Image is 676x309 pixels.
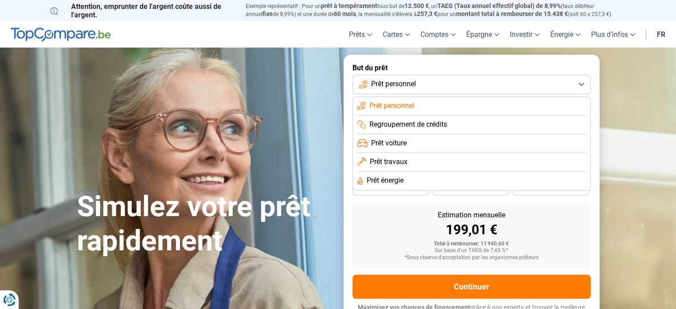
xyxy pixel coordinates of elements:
[461,21,504,48] a: Épargne
[344,21,377,48] a: Prêts
[352,75,591,94] button: Prêt personnel
[334,10,356,17] span: 60 mois
[352,64,591,72] label: But du prêt
[377,21,415,48] a: Cartes
[541,186,561,192] span: 24 mois
[360,223,584,237] div: 199,01 €
[370,157,408,167] span: Prêt travaux
[404,2,429,9] span: 12.500 €
[369,120,447,129] span: Regroupement de crédits
[11,28,111,42] img: TopCompare
[360,255,584,261] div: *Sous réserve d'acceptation par les organismes prêteurs
[456,10,568,17] span: montant total à rembourser de 15.438 €
[371,138,407,148] span: Prêt voiture
[504,21,545,48] a: Investir
[415,21,461,48] a: Comptes
[50,2,235,19] p: Attention, emprunter de l'argent coûte aussi de l'argent.
[360,248,584,254] div: Sur base d'un TAEG de 7,45 %*
[461,186,480,192] span: 30 mois
[586,21,640,48] a: Plus d'infos
[545,21,586,48] a: Énergie
[417,10,437,17] span: 257,3 €
[652,21,671,48] a: fr
[246,2,626,18] p: Exemple représentatif : Pour un tous but de , un (taux débiteur annuel de 8,99%) et une durée de ...
[369,101,414,111] span: Prêt personnel
[437,2,561,9] span: TAEG (Taux annuel effectif global) de 8,99%
[321,2,377,9] span: prêt à tempérament
[77,190,333,258] h1: Simulez votre prêt rapidement
[262,10,273,17] span: fixe
[367,176,404,185] span: Prêt énergie
[360,212,584,219] div: Estimation mensuelle
[381,186,400,192] span: 36 mois
[371,79,416,89] span: Prêt personnel
[352,275,591,299] button: Continuer
[360,241,584,247] div: Total à rembourser: 11 940,60 €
